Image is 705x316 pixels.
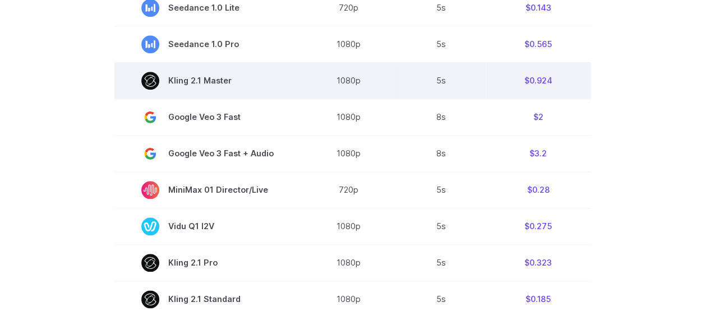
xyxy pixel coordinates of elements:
td: 1080p [301,99,397,135]
td: 1080p [301,62,397,99]
td: 1080p [301,26,397,62]
td: 5s [397,171,486,208]
td: $0.924 [486,62,591,99]
td: 1080p [301,244,397,281]
td: 5s [397,244,486,281]
td: $0.275 [486,208,591,244]
td: 8s [397,99,486,135]
td: $2 [486,99,591,135]
span: MiniMax 01 Director/Live [141,181,274,199]
span: Vidu Q1 I2V [141,217,274,235]
td: 5s [397,26,486,62]
td: 8s [397,135,486,171]
td: $0.565 [486,26,591,62]
span: Seedance 1.0 Pro [141,35,274,53]
td: 720p [301,171,397,208]
td: $0.323 [486,244,591,281]
td: $3.2 [486,135,591,171]
td: 5s [397,62,486,99]
td: 1080p [301,208,397,244]
span: Kling 2.1 Standard [141,290,274,308]
span: Kling 2.1 Pro [141,254,274,272]
span: Google Veo 3 Fast [141,108,274,126]
td: 1080p [301,135,397,171]
td: 5s [397,208,486,244]
td: $0.28 [486,171,591,208]
span: Kling 2.1 Master [141,72,274,90]
span: Google Veo 3 Fast + Audio [141,145,274,162]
